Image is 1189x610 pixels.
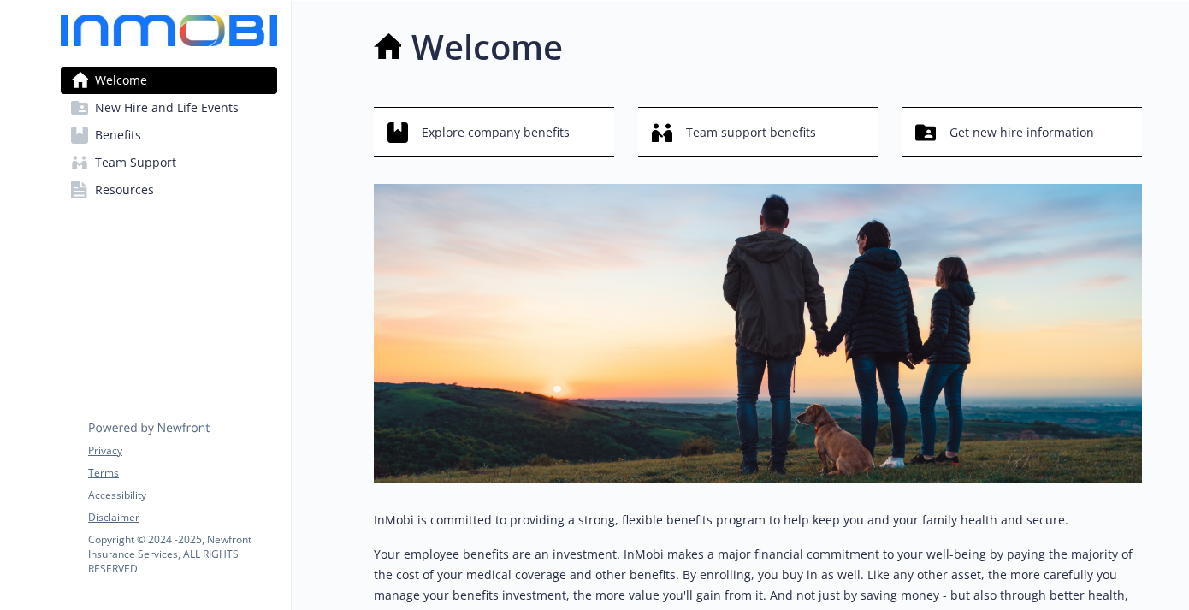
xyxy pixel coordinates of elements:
a: New Hire and Life Events [61,94,277,121]
span: Welcome [95,67,147,94]
span: New Hire and Life Events [95,94,239,121]
a: Terms [88,465,276,481]
span: Get new hire information [949,116,1094,149]
span: Explore company benefits [422,116,570,149]
img: overview page banner [374,184,1142,483]
a: Team Support [61,149,277,176]
span: Benefits [95,121,141,149]
a: Welcome [61,67,277,94]
span: Team support benefits [686,116,816,149]
a: Privacy [88,443,276,459]
button: Explore company benefits [374,107,614,157]
button: Get new hire information [902,107,1142,157]
span: Team Support [95,149,176,176]
a: Benefits [61,121,277,149]
p: InMobi is committed to providing a strong, flexible benefits program to help keep you and your fa... [374,510,1142,530]
span: Resources [95,176,154,204]
a: Disclaimer [88,510,276,525]
p: Copyright © 2024 - 2025 , Newfront Insurance Services, ALL RIGHTS RESERVED [88,532,276,576]
a: Accessibility [88,488,276,503]
h1: Welcome [411,21,563,73]
button: Team support benefits [638,107,878,157]
a: Resources [61,176,277,204]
